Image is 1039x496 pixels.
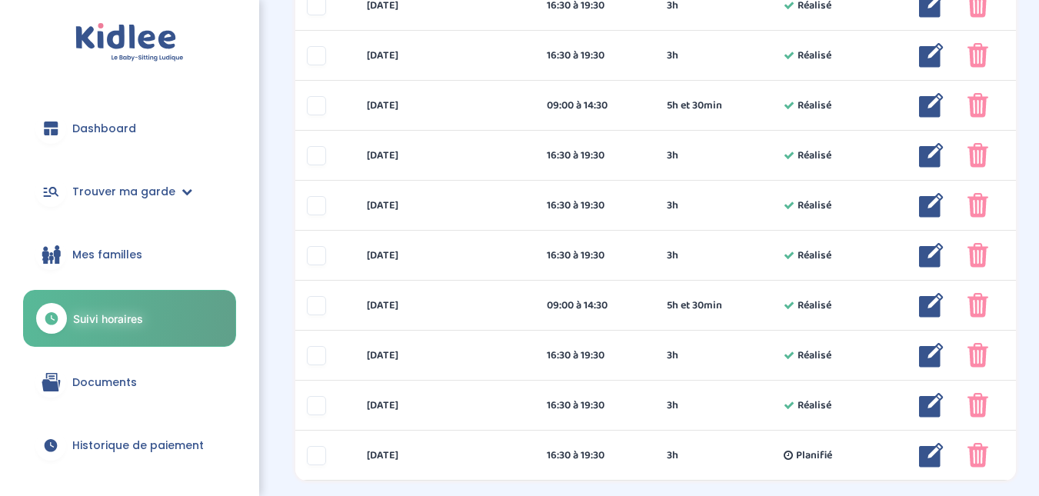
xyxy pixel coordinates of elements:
span: Réalisé [798,248,831,264]
div: 16:30 à 19:30 [547,398,644,414]
div: [DATE] [355,398,535,414]
div: [DATE] [355,48,535,64]
div: [DATE] [355,98,535,114]
img: poubelle_rose.png [967,393,988,418]
div: 16:30 à 19:30 [547,248,644,264]
span: 3h [667,198,678,214]
img: modifier_bleu.png [919,293,944,318]
span: Réalisé [798,148,831,164]
span: 5h et 30min [667,98,722,114]
span: Réalisé [798,98,831,114]
span: Réalisé [798,348,831,364]
div: 16:30 à 19:30 [547,348,644,364]
span: Trouver ma garde [72,184,175,200]
img: poubelle_rose.png [967,243,988,268]
div: 16:30 à 19:30 [547,148,644,164]
span: Réalisé [798,198,831,214]
img: modifier_bleu.png [919,443,944,468]
span: 3h [667,398,678,414]
div: 16:30 à 19:30 [547,48,644,64]
span: 5h et 30min [667,298,722,314]
span: 3h [667,48,678,64]
span: 3h [667,348,678,364]
div: 16:30 à 19:30 [547,198,644,214]
img: logo.svg [75,23,184,62]
img: poubelle_rose.png [967,343,988,368]
span: 3h [667,248,678,264]
img: modifier_bleu.png [919,393,944,418]
img: poubelle_rose.png [967,293,988,318]
div: 09:00 à 14:30 [547,98,644,114]
a: Trouver ma garde [23,164,236,219]
img: modifier_bleu.png [919,93,944,118]
span: 3h [667,148,678,164]
span: Réalisé [798,398,831,414]
span: Planifié [796,448,832,464]
span: Mes familles [72,247,142,263]
img: poubelle_rose.png [967,93,988,118]
div: [DATE] [355,448,535,464]
span: 3h [667,448,678,464]
span: Documents [72,374,137,391]
img: poubelle_rose.png [967,443,988,468]
img: poubelle_rose.png [967,193,988,218]
img: poubelle_rose.png [967,43,988,68]
span: Historique de paiement [72,438,204,454]
span: Suivi horaires [73,311,143,327]
div: [DATE] [355,348,535,364]
div: [DATE] [355,148,535,164]
div: [DATE] [355,298,535,314]
img: modifier_bleu.png [919,243,944,268]
div: 09:00 à 14:30 [547,298,644,314]
img: modifier_bleu.png [919,43,944,68]
span: Dashboard [72,121,136,137]
a: Mes familles [23,227,236,282]
a: Documents [23,355,236,410]
div: [DATE] [355,248,535,264]
img: poubelle_rose.png [967,143,988,168]
a: Dashboard [23,101,236,156]
img: modifier_bleu.png [919,343,944,368]
div: [DATE] [355,198,535,214]
div: 16:30 à 19:30 [547,448,644,464]
img: modifier_bleu.png [919,193,944,218]
a: Historique de paiement [23,418,236,473]
a: Suivi horaires [23,290,236,347]
span: Réalisé [798,48,831,64]
span: Réalisé [798,298,831,314]
img: modifier_bleu.png [919,143,944,168]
